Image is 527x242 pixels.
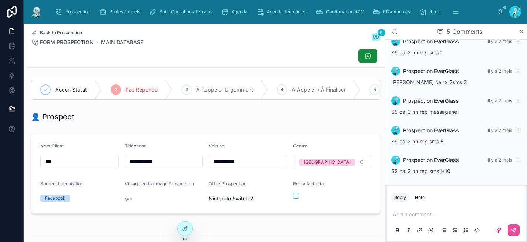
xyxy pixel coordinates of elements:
h1: 👤 Prospect [31,112,74,122]
span: Téléphone [125,143,147,149]
a: Back to Prospection [31,30,82,36]
span: 5 [373,87,376,93]
a: Rack [417,5,445,19]
span: 2 [115,87,117,93]
div: scrollable content [49,4,497,20]
button: Select Button [293,155,372,169]
span: Prospection EverGlass [403,97,459,105]
span: 3 [185,87,188,93]
a: RDV Annulés [370,5,415,19]
span: Il y a 2 mois [488,98,512,103]
span: À Appeler / À Finaliser [292,86,346,93]
div: [GEOGRAPHIC_DATA] [304,159,351,166]
span: oui [125,195,203,202]
span: SS call2 nn rep sms 5 [391,138,443,145]
span: Back to Prospection [40,30,82,36]
span: Agenda Technicien [267,9,307,15]
button: Reply [391,193,409,202]
img: App logo [30,6,43,18]
span: Nintendo Switch 2 [209,195,287,202]
span: Suivi Opérations Terrains [160,9,212,15]
span: Recontact prio [293,181,324,186]
span: FORM PROSPECTION [40,39,94,46]
span: Nom Client [40,143,64,149]
span: 5 [377,29,385,36]
span: Aucun Statut [55,86,87,93]
div: Facebook [45,195,66,202]
span: Prospection EverGlass [403,38,459,45]
a: Prospection [53,5,95,19]
span: 5 Comments [447,27,482,36]
button: 5 [372,33,380,42]
span: Il y a 2 mois [488,127,512,133]
span: Prospection [65,9,90,15]
a: FORM PROSPECTION [31,39,94,46]
span: Centre [293,143,308,149]
span: Pas Répondu [125,86,158,93]
div: Note [415,195,425,200]
span: Prospection EverGlass [403,156,459,164]
span: Vitrage endommagé Prospection [125,181,194,186]
span: Source d'acquisition [40,181,83,186]
span: RDV Annulés [383,9,410,15]
button: Note [412,193,428,202]
span: À Rappeler Urgemment [196,86,253,93]
span: SS call2 nn rep sms 1 [391,49,443,56]
span: 4 [281,87,283,93]
span: Offre Prospection [209,181,246,186]
a: Agenda Technicien [254,5,312,19]
span: Professionnels [110,9,140,15]
span: Confirmation RDV [326,9,364,15]
span: Agenda [232,9,248,15]
a: Professionnels [97,5,145,19]
span: Voiture [209,143,224,149]
span: [PERSON_NAME] call x 2sms 2 [391,79,467,85]
a: Agenda [219,5,253,19]
span: Il y a 2 mois [488,68,512,74]
a: Confirmation RDV [313,5,369,19]
a: Suivi Opérations Terrains [147,5,218,19]
span: SS call2 nn rep messagerie [391,109,457,115]
a: MAIN DATABASE [101,39,143,46]
span: Rack [429,9,440,15]
span: Prospection EverGlass [403,127,459,134]
span: Il y a 2 mois [488,39,512,44]
span: SS call2 nn rep sms j+10 [391,168,450,174]
span: Il y a 2 mois [488,157,512,163]
span: Prospection EverGlass [403,67,459,75]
